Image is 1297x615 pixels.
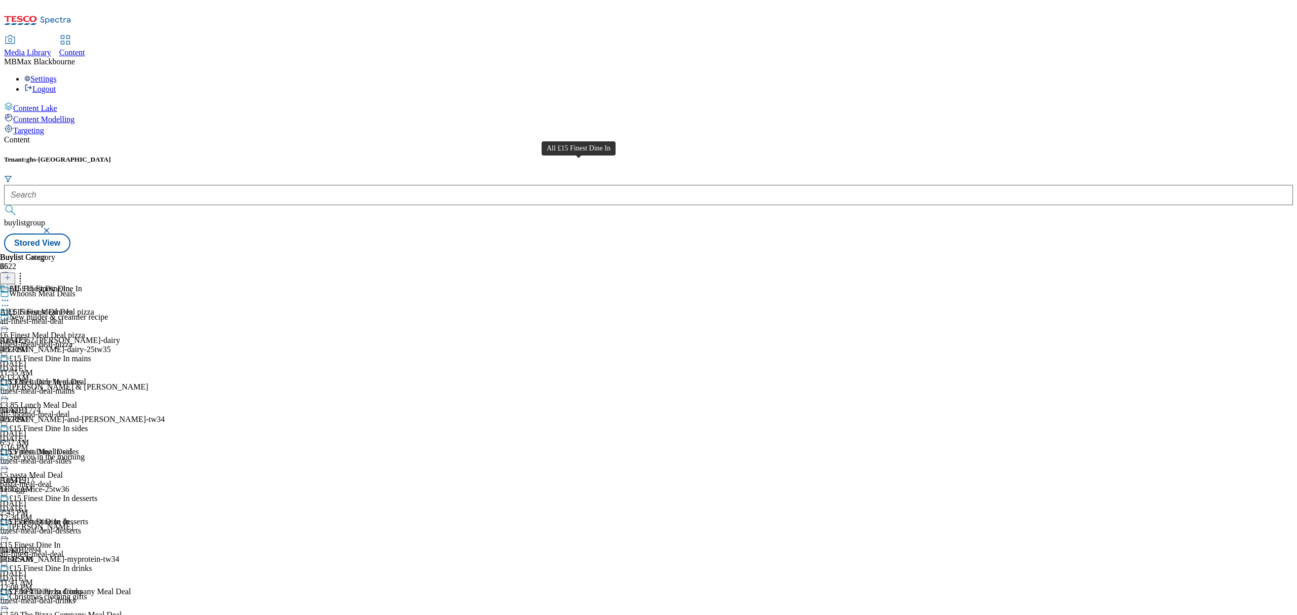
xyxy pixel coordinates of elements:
[4,124,1293,135] a: Targeting
[4,48,51,57] span: Media Library
[59,36,85,57] a: Content
[9,424,88,433] div: £15 Finest Dine In sides
[4,175,12,183] svg: Search Filters
[4,113,1293,124] a: Content Modelling
[9,494,97,503] div: £15 Finest Dine In desserts
[9,564,92,573] div: £15 Finest Dine In drinks
[24,74,57,83] a: Settings
[26,156,111,163] span: ghs-[GEOGRAPHIC_DATA]
[13,115,74,124] span: Content Modelling
[4,156,1293,164] h5: Tenant:
[24,85,56,93] a: Logout
[4,57,17,66] span: MB
[9,354,91,363] div: £15 Finest Dine In mains
[9,284,82,293] div: All £15 Finest Dine In
[4,135,1293,144] div: Content
[4,102,1293,113] a: Content Lake
[59,48,85,57] span: Content
[4,36,51,57] a: Media Library
[17,57,75,66] span: Max Blackbourne
[4,234,70,253] button: Stored View
[4,218,45,227] span: buylistgroup
[4,185,1293,205] input: Search
[9,587,131,596] div: £7.50 The Pizza Company Meal Deal
[13,126,44,135] span: Targeting
[13,104,57,112] span: Content Lake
